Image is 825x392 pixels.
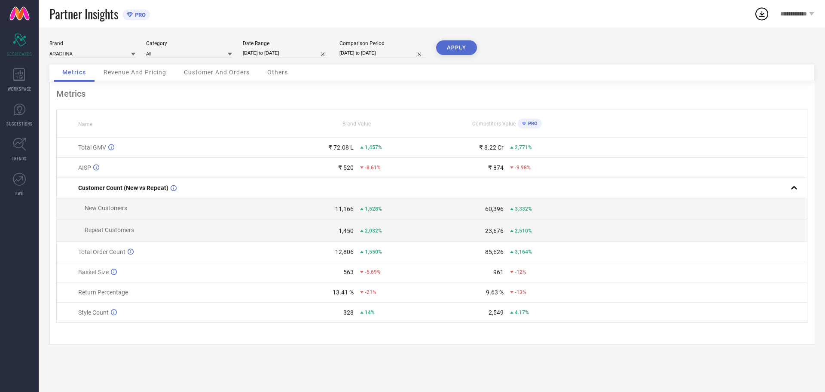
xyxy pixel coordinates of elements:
[7,51,32,57] span: SCORECARDS
[85,227,134,233] span: Repeat Customers
[335,205,354,212] div: 11,166
[146,40,232,46] div: Category
[243,40,329,46] div: Date Range
[515,144,532,150] span: 2,771%
[339,227,354,234] div: 1,450
[754,6,770,21] div: Open download list
[78,309,109,316] span: Style Count
[486,289,504,296] div: 9.63 %
[49,5,118,23] span: Partner Insights
[78,248,125,255] span: Total Order Count
[365,144,382,150] span: 1,457%
[485,248,504,255] div: 85,626
[343,309,354,316] div: 328
[342,121,371,127] span: Brand Value
[78,289,128,296] span: Return Percentage
[49,40,135,46] div: Brand
[85,205,127,211] span: New Customers
[15,190,24,196] span: FWD
[526,121,538,126] span: PRO
[485,227,504,234] div: 23,676
[343,269,354,276] div: 563
[489,309,504,316] div: 2,549
[515,228,532,234] span: 2,510%
[365,165,381,171] span: -8.61%
[78,121,92,127] span: Name
[12,155,27,162] span: TRENDS
[328,144,354,151] div: ₹ 72.08 L
[365,228,382,234] span: 2,032%
[104,69,166,76] span: Revenue And Pricing
[78,269,109,276] span: Basket Size
[78,144,106,151] span: Total GMV
[515,309,529,315] span: 4.17%
[338,164,354,171] div: ₹ 520
[333,289,354,296] div: 13.41 %
[267,69,288,76] span: Others
[515,289,526,295] span: -13%
[62,69,86,76] span: Metrics
[515,269,526,275] span: -12%
[243,49,329,58] input: Select date range
[515,165,531,171] span: -9.98%
[78,164,91,171] span: AISP
[365,289,376,295] span: -21%
[493,269,504,276] div: 961
[8,86,31,92] span: WORKSPACE
[488,164,504,171] div: ₹ 874
[365,269,381,275] span: -5.69%
[184,69,250,76] span: Customer And Orders
[6,120,33,127] span: SUGGESTIONS
[365,249,382,255] span: 1,550%
[365,206,382,212] span: 1,528%
[339,40,425,46] div: Comparison Period
[515,206,532,212] span: 3,332%
[133,12,146,18] span: PRO
[472,121,516,127] span: Competitors Value
[515,249,532,255] span: 3,164%
[436,40,477,55] button: APPLY
[78,184,168,191] span: Customer Count (New vs Repeat)
[485,205,504,212] div: 60,396
[479,144,504,151] div: ₹ 8.22 Cr
[339,49,425,58] input: Select comparison period
[56,89,807,99] div: Metrics
[335,248,354,255] div: 12,806
[365,309,375,315] span: 14%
